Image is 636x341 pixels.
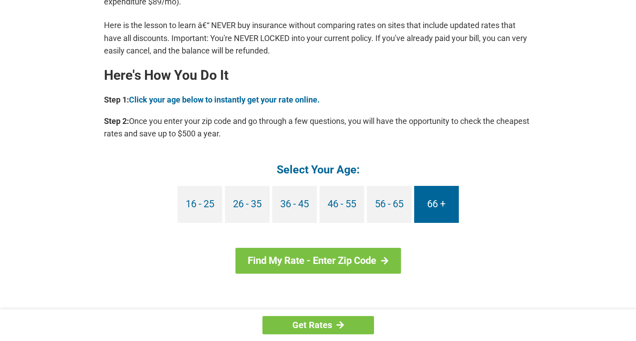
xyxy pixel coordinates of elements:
a: 66 + [414,186,459,223]
a: 46 - 55 [320,186,364,223]
a: 16 - 25 [178,186,222,223]
b: Step 1: [104,95,129,104]
h4: Select Your Age: [104,162,532,177]
a: Get Rates [262,316,374,334]
a: Find My Rate - Enter Zip Code [235,248,401,274]
a: 56 - 65 [367,186,412,223]
b: Step 2: [104,116,129,126]
p: Once you enter your zip code and go through a few questions, you will have the opportunity to che... [104,115,532,140]
h2: Here's How You Do It [104,68,532,82]
a: 26 - 35 [225,186,270,223]
a: Click your age below to instantly get your rate online. [129,95,320,104]
p: Here is the lesson to learn â€“ NEVER buy insurance without comparing rates on sites that include... [104,19,532,57]
a: 36 - 45 [272,186,317,223]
